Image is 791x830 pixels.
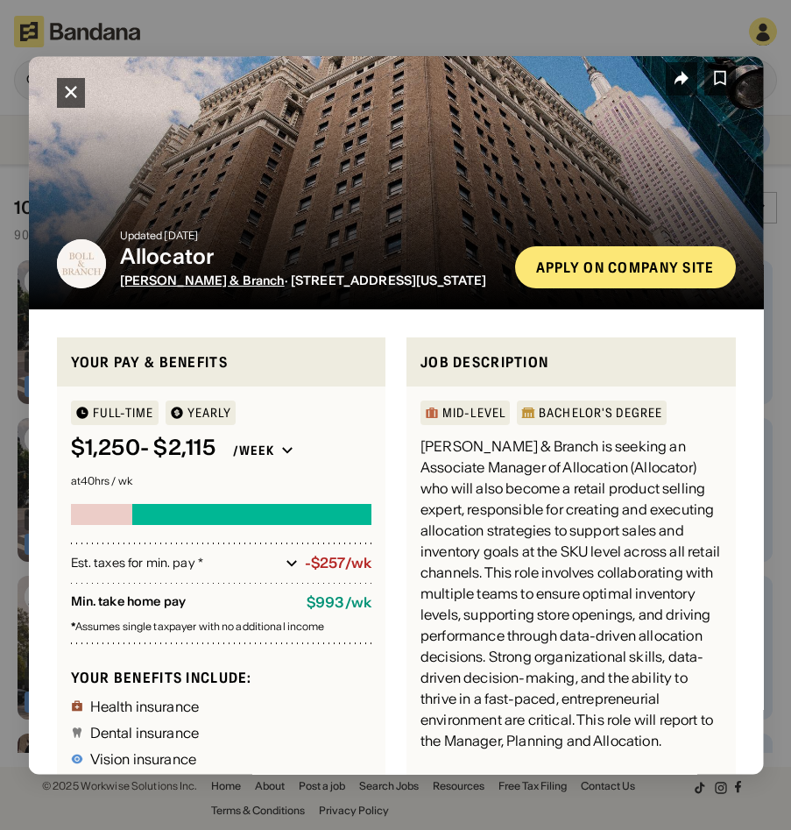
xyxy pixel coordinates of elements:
[70,668,371,686] div: Your benefits include:
[89,699,199,713] div: Health insurance
[89,725,199,739] div: Dental insurance
[306,594,371,611] div: $ 993 / wk
[70,351,371,372] div: Your pay & benefits
[70,594,292,611] div: Min. take home pay
[56,238,105,287] img: Boll & Branch logo
[119,244,500,269] div: Allocator
[70,476,371,486] div: at 40 hrs / wk
[535,259,714,273] div: Apply on company site
[70,621,371,632] div: Assumes single taxpayer with no additional income
[119,273,500,287] div: · [STREET_ADDRESS][US_STATE]
[539,407,662,419] div: Bachelor's Degree
[420,351,722,372] div: Job Description
[92,407,153,419] div: Full-time
[232,443,274,458] div: /week
[119,230,500,240] div: Updated [DATE]
[420,436,722,751] div: [PERSON_NAME] & Branch is seeking an Associate Manager of Allocation (Allocator) who will also be...
[442,407,505,419] div: Mid-Level
[304,555,371,571] div: -$257/wk
[420,771,535,789] div: Responsibilities:
[70,554,278,571] div: Est. taxes for min. pay *
[119,272,284,287] span: [PERSON_NAME] & Branch
[187,407,231,419] div: YEARLY
[70,436,215,461] div: $ 1,250 - $2,115
[89,751,196,765] div: Vision insurance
